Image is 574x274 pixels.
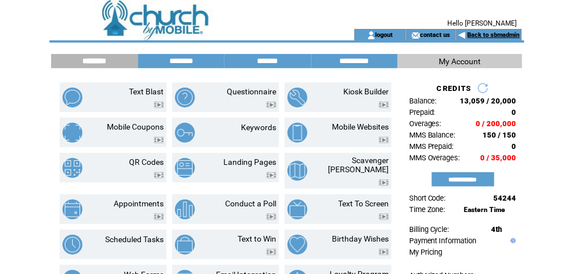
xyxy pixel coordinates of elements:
a: Keywords [241,123,276,132]
a: My Pricing [409,248,443,256]
img: landing-pages.png [175,158,195,178]
img: video.png [379,214,389,220]
a: Appointments [114,199,164,208]
img: birthday-wishes.png [288,235,307,255]
span: 13,059 / 20,000 [460,97,517,105]
span: 4th [492,225,502,234]
span: 150 / 150 [483,131,517,139]
img: kiosk-builder.png [288,88,307,107]
a: Mobile Coupons [107,122,164,131]
img: mobile-websites.png [288,123,307,143]
span: Time Zone: [409,205,446,214]
span: 0 / 35,000 [481,153,517,162]
span: 0 / 200,000 [476,119,517,128]
a: Payment Information [409,236,477,245]
span: My Account [439,57,481,66]
img: text-to-screen.png [288,200,307,219]
a: Text to Win [238,234,276,243]
a: logout [376,31,393,38]
a: Birthday Wishes [332,234,389,243]
a: contact us [420,31,450,38]
span: MMS Overages: [409,153,460,162]
span: Eastern Time [464,206,506,214]
span: 54244 [494,194,517,202]
img: appointments.png [63,200,82,219]
span: Billing Cycle: [409,225,450,234]
a: Scavenger [PERSON_NAME] [328,156,389,174]
img: text-to-win.png [175,235,195,255]
a: Mobile Websites [332,122,389,131]
img: video.png [379,102,389,108]
span: Balance: [409,97,437,105]
a: Questionnaire [227,87,276,96]
img: qr-codes.png [63,158,82,178]
img: video.png [154,137,164,143]
img: account_icon.gif [367,31,376,40]
a: Kiosk Builder [343,87,389,96]
a: Landing Pages [223,157,276,167]
img: scheduled-tasks.png [63,235,82,255]
a: QR Codes [129,157,164,167]
img: video.png [267,172,276,178]
img: video.png [379,137,389,143]
img: scavenger-hunt.png [288,161,307,181]
img: video.png [267,249,276,255]
span: CREDITS [437,84,472,93]
img: conduct-a-poll.png [175,200,195,219]
a: Text Blast [129,87,164,96]
a: Back to sbmadmin [468,31,520,39]
a: Scheduled Tasks [105,235,164,244]
img: video.png [267,214,276,220]
img: video.png [154,172,164,178]
span: Short Code: [409,194,446,202]
img: text-blast.png [63,88,82,107]
img: video.png [154,214,164,220]
img: contact_us_icon.gif [411,31,420,40]
img: questionnaire.png [175,88,195,107]
img: video.png [379,249,389,255]
a: Text To Screen [338,199,389,208]
img: video.png [379,180,389,186]
span: Overages: [409,119,442,128]
img: help.gif [508,238,516,243]
img: backArrow.gif [458,31,467,40]
span: 0 [512,142,517,151]
span: MMS Balance: [409,131,456,139]
img: keywords.png [175,123,195,143]
img: video.png [267,102,276,108]
span: 0 [512,108,517,117]
a: Conduct a Poll [225,199,276,208]
img: mobile-coupons.png [63,123,82,143]
span: Prepaid: [409,108,435,117]
span: Hello [PERSON_NAME] [448,19,517,27]
img: video.png [154,102,164,108]
span: MMS Prepaid: [409,142,454,151]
